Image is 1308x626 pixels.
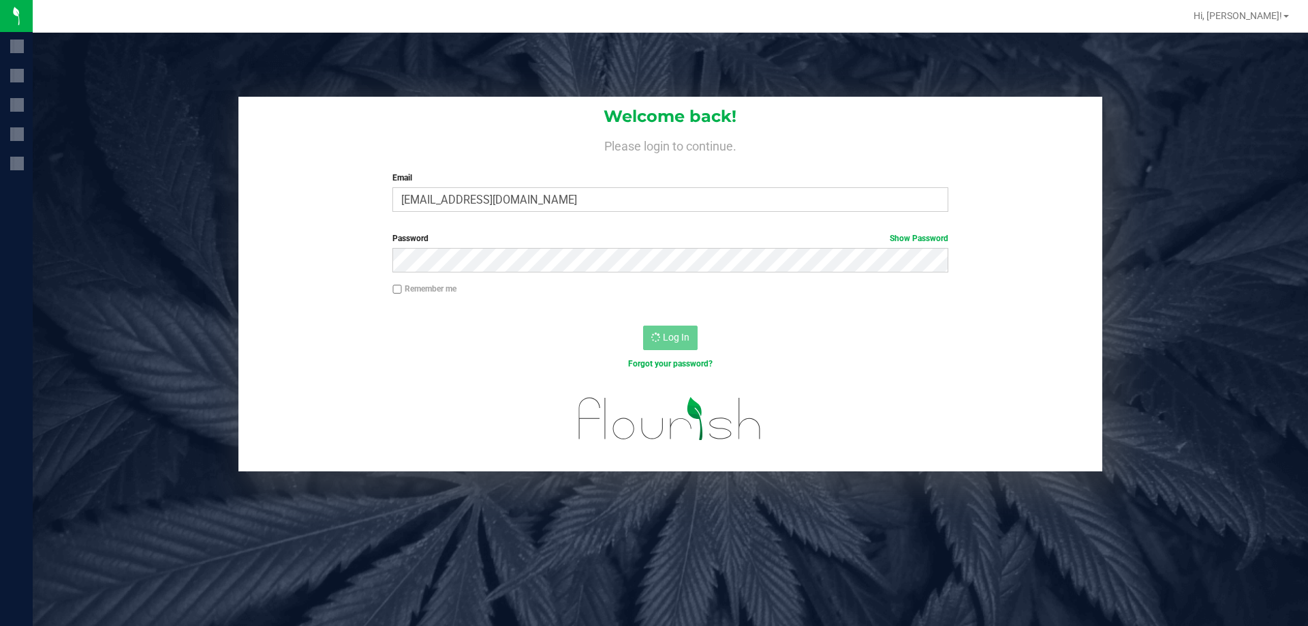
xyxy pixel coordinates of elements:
[392,283,456,295] label: Remember me
[628,359,713,369] a: Forgot your password?
[392,285,402,294] input: Remember me
[562,384,778,454] img: flourish_logo.svg
[1194,10,1282,21] span: Hi, [PERSON_NAME]!
[238,108,1102,125] h1: Welcome back!
[663,332,689,343] span: Log In
[643,326,698,350] button: Log In
[238,136,1102,153] h4: Please login to continue.
[392,234,429,243] span: Password
[392,172,948,184] label: Email
[890,234,948,243] a: Show Password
